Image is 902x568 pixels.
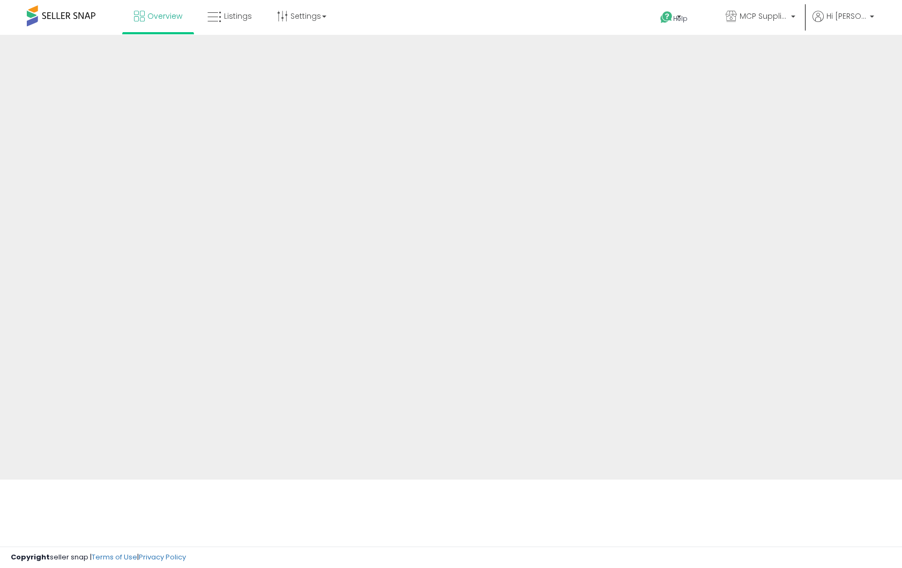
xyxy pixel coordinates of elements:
span: Hi [PERSON_NAME] [826,11,867,21]
a: Hi [PERSON_NAME] [812,11,874,35]
span: MCP Supplies [740,11,788,21]
span: Listings [224,11,252,21]
span: Overview [147,11,182,21]
span: Help [673,14,688,23]
a: Help [652,3,709,35]
i: Get Help [660,11,673,24]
